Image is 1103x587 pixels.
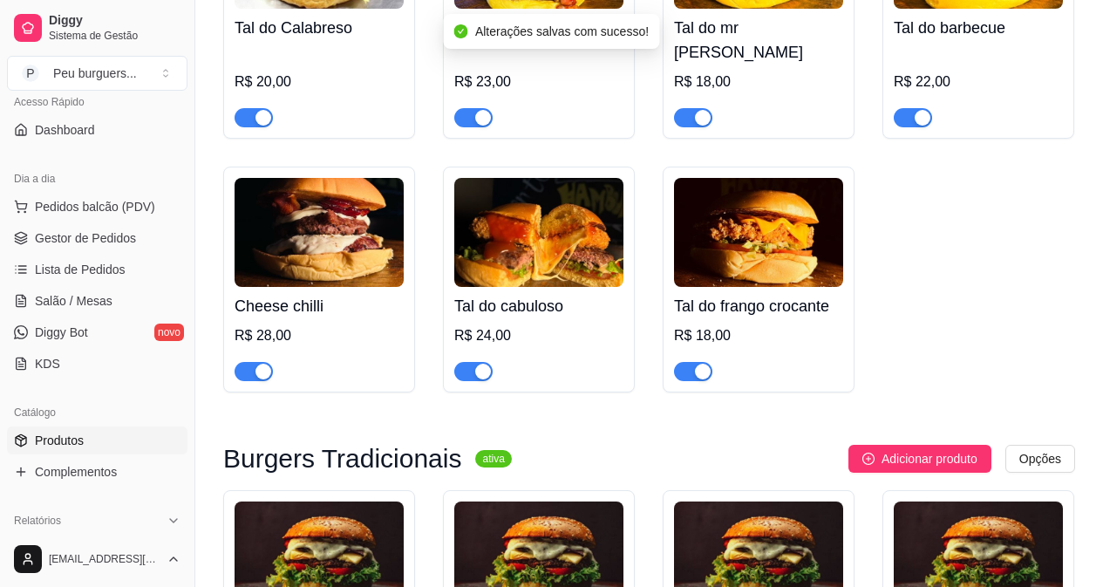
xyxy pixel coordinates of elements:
span: Diggy [49,13,180,29]
span: plus-circle [862,453,875,465]
span: Pedidos balcão (PDV) [35,198,155,215]
button: [EMAIL_ADDRESS][DOMAIN_NAME] [7,538,187,580]
h4: Tal do cabuloso [454,294,623,318]
span: Diggy Bot [35,324,88,341]
img: product-image [674,178,843,287]
span: check-circle [454,24,468,38]
h4: Tal do mr [PERSON_NAME] [674,16,843,65]
h4: Tal do barbecue [894,16,1063,40]
span: Dashboard [35,121,95,139]
span: Gestor de Pedidos [35,229,136,247]
span: Opções [1019,449,1061,468]
div: R$ 24,00 [454,325,623,346]
div: R$ 22,00 [894,72,1063,92]
a: Salão / Mesas [7,287,187,315]
h4: Cheese chilli [235,294,404,318]
div: R$ 18,00 [674,325,843,346]
div: Peu burguers ... [53,65,137,82]
div: Acesso Rápido [7,88,187,116]
span: Alterações salvas com sucesso! [475,24,649,38]
a: Lista de Pedidos [7,256,187,283]
span: [EMAIL_ADDRESS][DOMAIN_NAME] [49,552,160,566]
img: product-image [235,178,404,287]
span: Complementos [35,463,117,481]
div: R$ 18,00 [674,72,843,92]
a: Produtos [7,427,187,454]
button: Select a team [7,56,187,91]
span: KDS [35,355,60,372]
a: Diggy Botnovo [7,318,187,346]
img: product-image [454,178,623,287]
div: R$ 20,00 [235,72,404,92]
div: Dia a dia [7,165,187,193]
span: P [22,65,39,82]
a: Gestor de Pedidos [7,224,187,252]
a: KDS [7,350,187,378]
button: Opções [1005,445,1075,473]
sup: ativa [475,450,511,468]
a: DiggySistema de Gestão [7,7,187,49]
a: Dashboard [7,116,187,144]
div: R$ 28,00 [235,325,404,346]
div: R$ 23,00 [454,72,623,92]
span: Relatórios [14,514,61,528]
button: Adicionar produto [848,445,991,473]
span: Sistema de Gestão [49,29,180,43]
button: Pedidos balcão (PDV) [7,193,187,221]
a: Complementos [7,458,187,486]
h4: Tal do frango crocante [674,294,843,318]
h3: Burgers Tradicionais [223,448,461,469]
div: Catálogo [7,399,187,427]
span: Adicionar produto [882,449,977,468]
span: Lista de Pedidos [35,261,126,278]
span: Produtos [35,432,84,449]
h4: Tal do Calabreso [235,16,404,40]
span: Salão / Mesas [35,292,112,310]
